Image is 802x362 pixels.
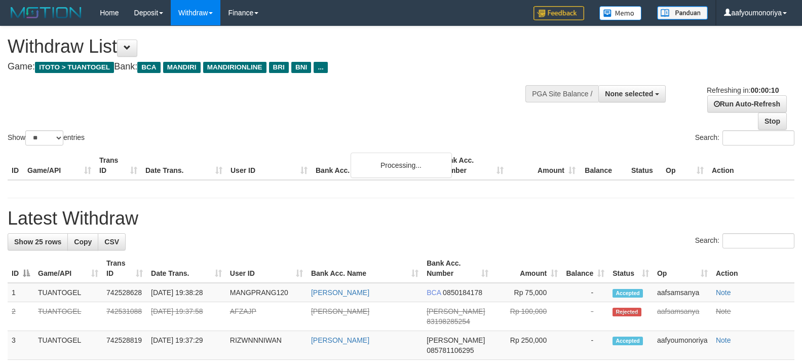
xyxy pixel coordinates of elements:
a: Note [716,336,731,344]
label: Search: [695,130,794,146]
img: Button%20Memo.svg [599,6,642,20]
a: Show 25 rows [8,233,68,250]
td: TUANTOGEL [34,331,102,360]
th: Bank Acc. Name: activate to sort column ascending [307,254,423,283]
a: Note [716,307,731,315]
span: BCA [427,288,441,297]
th: Op [662,151,708,180]
a: Note [716,288,731,297]
img: Feedback.jpg [533,6,584,20]
span: Copy 83198285254 to clipboard [427,317,470,325]
td: TUANTOGEL [34,283,102,302]
td: 742528628 [102,283,147,302]
th: Amount [508,151,580,180]
td: Rp 100,000 [492,302,562,331]
td: AFZAJP [226,302,307,331]
a: CSV [98,233,126,250]
span: CSV [104,238,119,246]
h1: Latest Withdraw [8,208,794,229]
td: [DATE] 19:37:29 [147,331,226,360]
span: Copy 085781106295 to clipboard [427,346,474,354]
button: None selected [598,85,666,102]
th: Action [712,254,794,283]
th: ID: activate to sort column descending [8,254,34,283]
span: BNI [291,62,311,73]
th: Action [708,151,794,180]
td: [DATE] 19:38:28 [147,283,226,302]
th: Bank Acc. Name [312,151,436,180]
td: Rp 250,000 [492,331,562,360]
select: Showentries [25,130,63,146]
a: [PERSON_NAME] [311,288,369,297]
img: panduan.png [657,6,708,20]
a: Run Auto-Refresh [707,95,787,113]
th: User ID [226,151,312,180]
td: - [562,283,608,302]
span: Rejected [613,308,641,316]
td: 3 [8,331,34,360]
th: Bank Acc. Number: activate to sort column ascending [423,254,492,283]
th: Date Trans. [141,151,226,180]
th: Status [627,151,662,180]
input: Search: [722,233,794,248]
span: Copy [74,238,92,246]
span: Show 25 rows [14,238,61,246]
td: - [562,302,608,331]
span: [PERSON_NAME] [427,307,485,315]
span: ... [314,62,327,73]
th: Balance: activate to sort column ascending [562,254,608,283]
th: Game/API: activate to sort column ascending [34,254,102,283]
th: Trans ID [95,151,141,180]
td: RIZWNNNIWAN [226,331,307,360]
th: Balance [580,151,627,180]
span: Copy 0850184178 to clipboard [443,288,482,297]
a: Copy [67,233,98,250]
td: 1 [8,283,34,302]
td: Rp 75,000 [492,283,562,302]
th: ID [8,151,23,180]
label: Show entries [8,130,85,146]
th: Amount: activate to sort column ascending [492,254,562,283]
th: Date Trans.: activate to sort column ascending [147,254,226,283]
td: aafsamsanya [653,302,712,331]
span: BCA [137,62,160,73]
td: 2 [8,302,34,331]
h4: Game: Bank: [8,62,524,72]
span: ITOTO > TUANTOGEL [35,62,114,73]
th: Bank Acc. Number [436,151,508,180]
div: Processing... [351,153,452,178]
th: Status: activate to sort column ascending [608,254,653,283]
th: Game/API [23,151,95,180]
span: [PERSON_NAME] [427,336,485,344]
span: Accepted [613,337,643,345]
a: Stop [758,113,787,130]
a: [PERSON_NAME] [311,307,369,315]
strong: 00:00:10 [750,86,779,94]
span: Refreshing in: [707,86,779,94]
td: aafsamsanya [653,283,712,302]
td: 742531088 [102,302,147,331]
label: Search: [695,233,794,248]
span: None selected [605,90,653,98]
h1: Withdraw List [8,37,524,57]
td: 742528819 [102,331,147,360]
img: MOTION_logo.png [8,5,85,20]
span: MANDIRI [163,62,201,73]
td: aafyoumonoriya [653,331,712,360]
th: User ID: activate to sort column ascending [226,254,307,283]
td: - [562,331,608,360]
div: PGA Site Balance / [525,85,598,102]
span: Accepted [613,289,643,298]
span: BRI [269,62,289,73]
span: MANDIRIONLINE [203,62,266,73]
td: TUANTOGEL [34,302,102,331]
th: Trans ID: activate to sort column ascending [102,254,147,283]
td: [DATE] 19:37:58 [147,302,226,331]
a: [PERSON_NAME] [311,336,369,344]
th: Op: activate to sort column ascending [653,254,712,283]
td: MANGPRANG120 [226,283,307,302]
input: Search: [722,130,794,146]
